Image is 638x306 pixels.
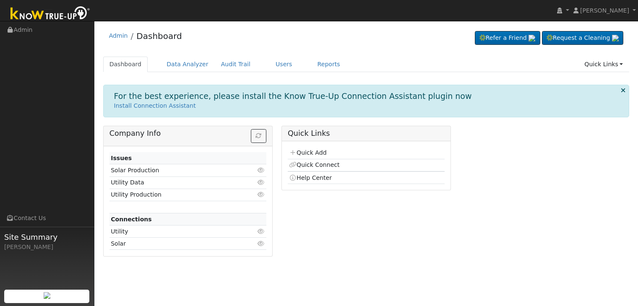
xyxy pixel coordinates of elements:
a: Install Connection Assistant [114,102,196,109]
strong: Connections [111,216,152,223]
td: Utility Data [109,176,241,189]
a: Dashboard [103,57,148,72]
a: Users [269,57,299,72]
i: Click to view [258,167,265,173]
img: retrieve [44,292,50,299]
span: [PERSON_NAME] [580,7,629,14]
td: Solar [109,238,241,250]
a: Quick Connect [289,161,339,168]
td: Utility [109,226,241,238]
img: retrieve [529,35,535,41]
i: Click to view [258,228,265,234]
a: Data Analyzer [160,57,215,72]
td: Solar Production [109,164,241,176]
strong: Issues [111,155,132,161]
a: Quick Add [289,149,326,156]
a: Admin [109,32,128,39]
a: Refer a Friend [475,31,540,45]
img: Know True-Up [6,5,94,23]
h5: Quick Links [288,129,445,138]
i: Click to view [258,192,265,197]
div: [PERSON_NAME] [4,243,90,252]
i: Click to view [258,179,265,185]
a: Help Center [289,174,332,181]
a: Request a Cleaning [542,31,623,45]
a: Quick Links [578,57,629,72]
a: Dashboard [136,31,182,41]
span: Site Summary [4,231,90,243]
h5: Company Info [109,129,266,138]
img: retrieve [612,35,619,41]
h1: For the best experience, please install the Know True-Up Connection Assistant plugin now [114,91,472,101]
a: Audit Trail [215,57,257,72]
a: Reports [311,57,346,72]
td: Utility Production [109,189,241,201]
i: Click to view [258,241,265,246]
